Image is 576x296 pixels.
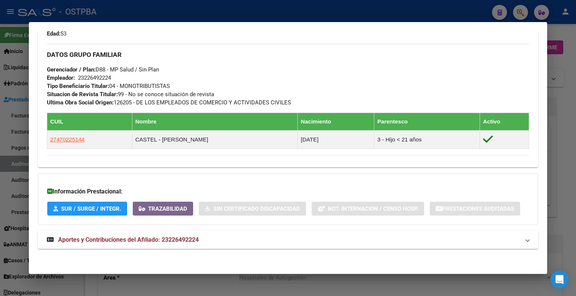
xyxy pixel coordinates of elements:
[78,74,111,82] div: 23226492224
[47,66,96,73] strong: Gerenciador / Plan:
[58,236,199,243] span: Aportes y Contribuciones del Afiliado: 23226492224
[61,205,121,212] span: SUR / SURGE / INTEGR.
[442,205,514,212] span: Prestaciones Auditadas
[47,187,529,196] h3: Información Prestacional:
[47,30,66,37] span: 53
[298,113,374,130] th: Nacimiento
[430,202,520,216] button: Prestaciones Auditadas
[213,205,300,212] span: Sin Certificado Discapacidad
[550,271,568,289] div: Open Intercom Messenger
[47,83,109,89] strong: Tipo Beneficiario Titular:
[328,205,418,212] span: Not. Internacion / Censo Hosp.
[47,91,214,98] span: 99 - No se conoce situación de revista
[50,136,85,143] span: 27470225144
[47,51,529,59] h3: DATOS GRUPO FAMILIAR
[132,130,297,149] td: CASTEL - [PERSON_NAME]
[199,202,306,216] button: Sin Certificado Discapacidad
[374,113,480,130] th: Parentesco
[480,113,529,130] th: Activo
[47,74,75,81] strong: Empleador:
[47,66,159,73] span: D88 - MP Salud / Sin Plan
[47,83,170,89] span: 04 - MONOTRIBUTISTAS
[47,99,114,106] strong: Ultima Obra Social Origen:
[47,91,118,98] strong: Situacion de Revista Titular:
[38,231,538,249] mat-expansion-panel-header: Aportes y Contribuciones del Afiliado: 23226492224
[133,202,193,216] button: Trazabilidad
[47,99,291,106] span: 126205 - DE LOS EMPLEADOS DE COMERCIO Y ACTIVIDADES CIVILES
[47,202,127,216] button: SUR / SURGE / INTEGR.
[298,130,374,149] td: [DATE]
[312,202,424,216] button: Not. Internacion / Censo Hosp.
[132,113,297,130] th: Nombre
[47,30,60,37] strong: Edad:
[374,130,480,149] td: 3 - Hijo < 21 años
[148,205,187,212] span: Trazabilidad
[47,113,132,130] th: CUIL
